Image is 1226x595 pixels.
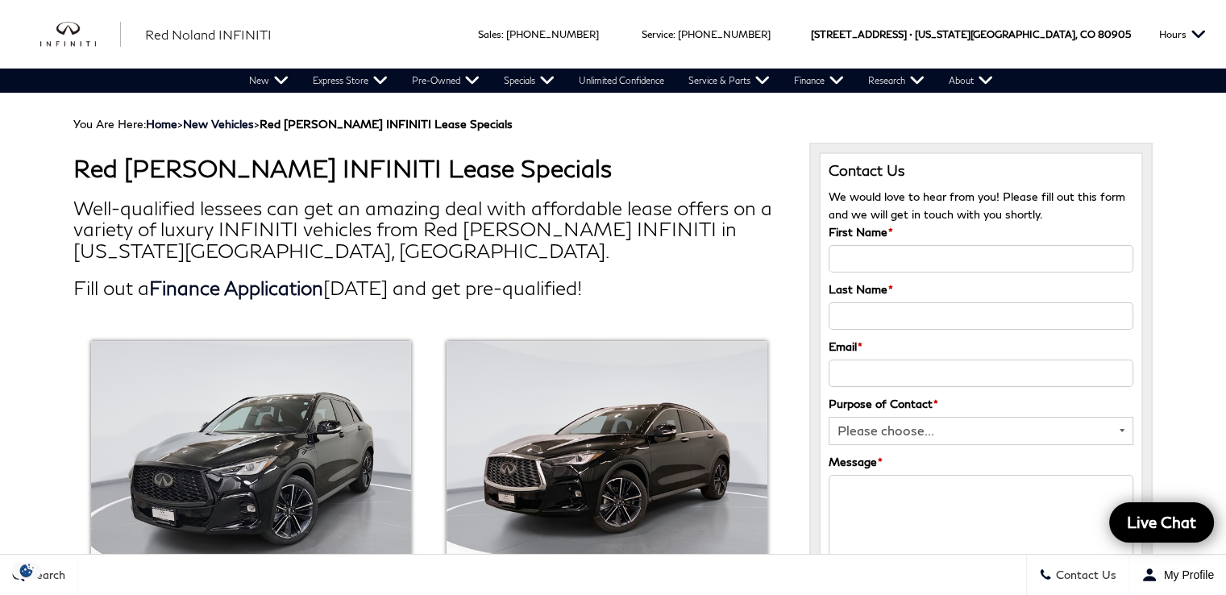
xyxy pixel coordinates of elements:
[8,562,45,579] img: Opt-Out Icon
[146,117,177,131] a: Home
[183,117,513,131] span: >
[149,276,323,299] a: Finance Application
[40,22,121,48] img: INFINITI
[856,69,937,93] a: Research
[447,341,767,581] img: New 2025 INFINITI QX55 LUXE AWD
[829,338,862,356] label: Email
[506,28,599,40] a: [PHONE_NUMBER]
[1129,555,1226,595] button: Open user profile menu
[829,453,883,471] label: Message
[678,28,771,40] a: [PHONE_NUMBER]
[73,198,785,261] h2: Well-qualified lessees can get an amazing deal with affordable lease offers on a variety of luxur...
[400,69,492,93] a: Pre-Owned
[937,69,1005,93] a: About
[501,28,504,40] span: :
[73,117,1153,131] div: Breadcrumbs
[1157,568,1214,581] span: My Profile
[676,69,782,93] a: Service & Parts
[237,69,301,93] a: New
[478,28,501,40] span: Sales
[1119,512,1204,532] span: Live Chat
[25,568,65,582] span: Search
[237,69,1005,93] nav: Main Navigation
[782,69,856,93] a: Finance
[73,117,513,131] span: You Are Here:
[301,69,400,93] a: Express Store
[829,162,1133,180] h3: Contact Us
[73,277,785,298] h2: Fill out a [DATE] and get pre-qualified!
[1052,568,1116,582] span: Contact Us
[145,25,272,44] a: Red Noland INFINITI
[145,27,272,42] span: Red Noland INFINITI
[73,155,785,181] h1: Red [PERSON_NAME] INFINITI Lease Specials
[829,395,938,413] label: Purpose of Contact
[91,341,411,581] img: New 2025 INFINITI QX50 SPORT AWD
[1109,502,1214,543] a: Live Chat
[829,189,1125,221] span: We would love to hear from you! Please fill out this form and we will get in touch with you shortly.
[492,69,567,93] a: Specials
[829,223,893,241] label: First Name
[673,28,675,40] span: :
[829,281,893,298] label: Last Name
[8,562,45,579] section: Click to Open Cookie Consent Modal
[567,69,676,93] a: Unlimited Confidence
[260,117,513,131] strong: Red [PERSON_NAME] INFINITI Lease Specials
[183,117,254,131] a: New Vehicles
[811,28,1131,40] a: [STREET_ADDRESS] • [US_STATE][GEOGRAPHIC_DATA], CO 80905
[40,22,121,48] a: infiniti
[146,117,513,131] span: >
[642,28,673,40] span: Service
